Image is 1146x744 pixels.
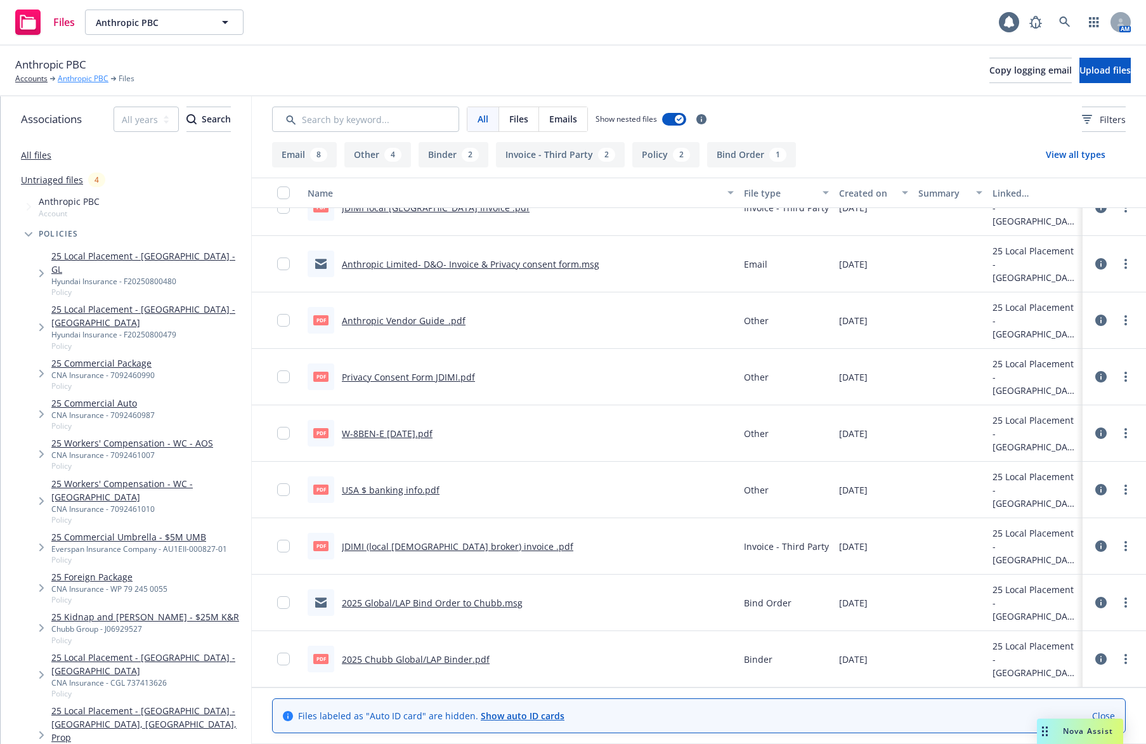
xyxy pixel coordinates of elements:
[51,651,246,677] a: 25 Local Placement - [GEOGRAPHIC_DATA] - [GEOGRAPHIC_DATA]
[277,596,290,609] input: Toggle Row Selected
[993,301,1078,341] div: 25 Local Placement - [GEOGRAPHIC_DATA] - D&O
[989,64,1072,76] span: Copy logging email
[744,186,815,200] div: File type
[303,178,739,208] button: Name
[51,329,246,340] div: Hyundai Insurance - F20250800479
[51,276,246,287] div: Hyundai Insurance - F20250800480
[51,356,155,370] a: 25 Commercial Package
[10,4,80,40] a: Files
[1118,426,1133,441] a: more
[272,107,459,132] input: Search by keyword...
[186,114,197,124] svg: Search
[342,258,599,270] a: Anthropic Limited- D&O- Invoice & Privacy consent form.msg
[313,315,329,325] span: pdf
[313,654,329,663] span: pdf
[51,381,155,391] span: Policy
[496,142,625,167] button: Invoice - Third Party
[51,421,155,431] span: Policy
[51,594,167,605] span: Policy
[769,148,786,162] div: 1
[342,484,440,496] a: USA $ banking info.pdf
[839,186,894,200] div: Created on
[1081,10,1107,35] a: Switch app
[744,653,772,666] span: Binder
[1079,58,1131,83] button: Upload files
[51,623,239,634] div: Chubb Group - J06929527
[51,341,246,351] span: Policy
[673,148,690,162] div: 2
[310,148,327,162] div: 8
[277,314,290,327] input: Toggle Row Selected
[839,427,868,440] span: [DATE]
[342,427,433,440] a: W-8BEN-E [DATE].pdf
[549,112,577,126] span: Emails
[51,477,246,504] a: 25 Workers' Compensation - WC - [GEOGRAPHIC_DATA]
[707,142,796,167] button: Bind Order
[51,410,155,421] div: CNA Insurance - 7092460987
[342,597,523,609] a: 2025 Global/LAP Bind Order to Chubb.msg
[51,504,246,514] div: CNA Insurance - 7092461010
[384,148,401,162] div: 4
[419,142,488,167] button: Binder
[632,142,700,167] button: Policy
[993,583,1078,623] div: 25 Local Placement - [GEOGRAPHIC_DATA] - D&O
[313,372,329,381] span: pdf
[51,530,227,544] a: 25 Commercial Umbrella - $5M UMB
[298,709,564,722] span: Files labeled as "Auto ID card" are hidden.
[1037,719,1053,744] div: Drag to move
[1092,709,1115,722] a: Close
[993,639,1078,679] div: 25 Local Placement - [GEOGRAPHIC_DATA] - D&O
[96,16,205,29] span: Anthropic PBC
[342,315,466,327] a: Anthropic Vendor Guide_.pdf
[1079,64,1131,76] span: Upload files
[277,483,290,496] input: Toggle Row Selected
[342,540,573,552] a: JDIMI (local [DEMOGRAPHIC_DATA] broker) invoice .pdf
[51,436,213,450] a: 25 Workers' Compensation - WC - AOS
[21,111,82,127] span: Associations
[744,540,829,553] span: Invoice - Third Party
[342,202,530,214] a: JDIMI local [GEOGRAPHIC_DATA] Invoice .pdf
[51,688,246,699] span: Policy
[834,178,913,208] button: Created on
[313,485,329,494] span: pdf
[51,287,246,297] span: Policy
[744,370,769,384] span: Other
[119,73,134,84] span: Files
[277,540,290,552] input: Toggle Row Selected
[1100,113,1126,126] span: Filters
[839,370,868,384] span: [DATE]
[51,704,246,744] a: 25 Local Placement - [GEOGRAPHIC_DATA] - [GEOGRAPHIC_DATA], [GEOGRAPHIC_DATA], Prop
[39,195,100,208] span: Anthropic PBC
[839,483,868,497] span: [DATE]
[993,244,1078,284] div: 25 Local Placement - [GEOGRAPHIC_DATA] - D&O
[21,149,51,161] a: All files
[993,526,1078,566] div: 25 Local Placement - [GEOGRAPHIC_DATA] - D&O
[1037,719,1123,744] button: Nova Assist
[509,112,528,126] span: Files
[918,186,968,200] div: Summary
[1082,107,1126,132] button: Filters
[85,10,244,35] button: Anthropic PBC
[744,427,769,440] span: Other
[342,653,490,665] a: 2025 Chubb Global/LAP Binder.pdf
[993,414,1078,454] div: 25 Local Placement - [GEOGRAPHIC_DATA] - D&O
[88,173,105,187] div: 4
[839,314,868,327] span: [DATE]
[51,450,213,460] div: CNA Insurance - 7092461007
[744,314,769,327] span: Other
[51,677,246,688] div: CNA Insurance - CGL 737413626
[51,610,239,623] a: 25 Kidnap and [PERSON_NAME] - $25M K&R
[1063,726,1113,736] span: Nova Assist
[839,596,868,610] span: [DATE]
[277,258,290,270] input: Toggle Row Selected
[1118,256,1133,271] a: more
[272,142,337,167] button: Email
[1026,142,1126,167] button: View all types
[51,460,213,471] span: Policy
[744,596,791,610] span: Bind Order
[186,107,231,132] button: SearchSearch
[993,470,1078,510] div: 25 Local Placement - [GEOGRAPHIC_DATA] - D&O
[989,58,1072,83] button: Copy logging email
[313,541,329,551] span: pdf
[51,514,246,525] span: Policy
